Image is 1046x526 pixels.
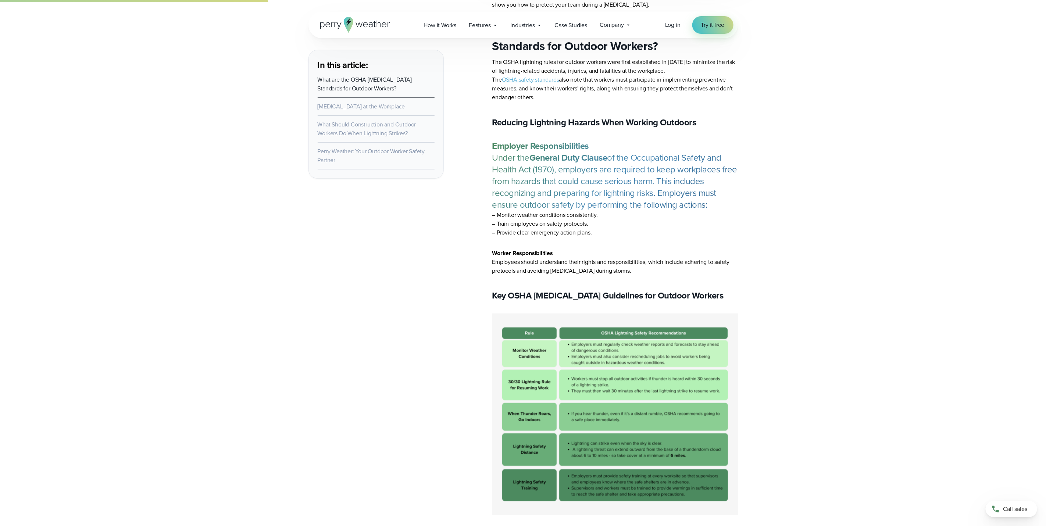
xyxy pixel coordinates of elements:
[492,289,724,303] strong: Key OSHA [MEDICAL_DATA] Guidelines for Outdoor Workers
[665,21,681,29] a: Log in
[492,314,738,515] img: OSHA Lightning Safety Regulations
[549,18,594,33] a: Case Studies
[701,21,725,29] span: Try it free
[492,139,589,153] strong: Employer Responsibilities
[318,120,416,137] a: What Should Construction and Outdoor Workers Do When Lightning Strikes?
[469,21,490,30] span: Features
[318,59,435,71] h3: In this article:
[1003,505,1027,514] span: Call sales
[555,21,588,30] span: Case Studies
[492,58,738,102] p: The OSHA lightning rules for outdoor workers were first established in [DATE] to minimize the ris...
[692,16,733,34] a: Try it free
[318,102,405,111] a: [MEDICAL_DATA] at the Workplace
[492,211,738,219] li: – Monitor weather conditions consistently.
[529,151,607,164] strong: General Duty Clause
[492,249,553,257] strong: Worker Responsibilities
[986,501,1037,517] a: Call sales
[511,21,535,30] span: Industries
[418,18,463,33] a: How it Works
[492,140,738,211] p: Under the of the Occupational Safety and Health Act (1970), employers are required to keep workpl...
[492,249,738,275] p: Employees should understand their rights and responsibilities, which include adhering to safety p...
[492,219,738,228] li: – Train employees on safety protocols.
[492,22,688,55] strong: What are the OSHA [MEDICAL_DATA] Standards for Outdoor Workers?
[318,75,412,93] a: What are the OSHA [MEDICAL_DATA] Standards for Outdoor Workers?
[600,21,624,29] span: Company
[502,75,559,84] a: OSHA safety standards
[492,228,738,237] li: – Provide clear emergency action plans.
[424,21,457,30] span: How it Works
[318,147,425,164] a: Perry Weather: Your Outdoor Worker Safety Partner
[492,117,738,128] h3: Reducing Lightning Hazards When Working Outdoors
